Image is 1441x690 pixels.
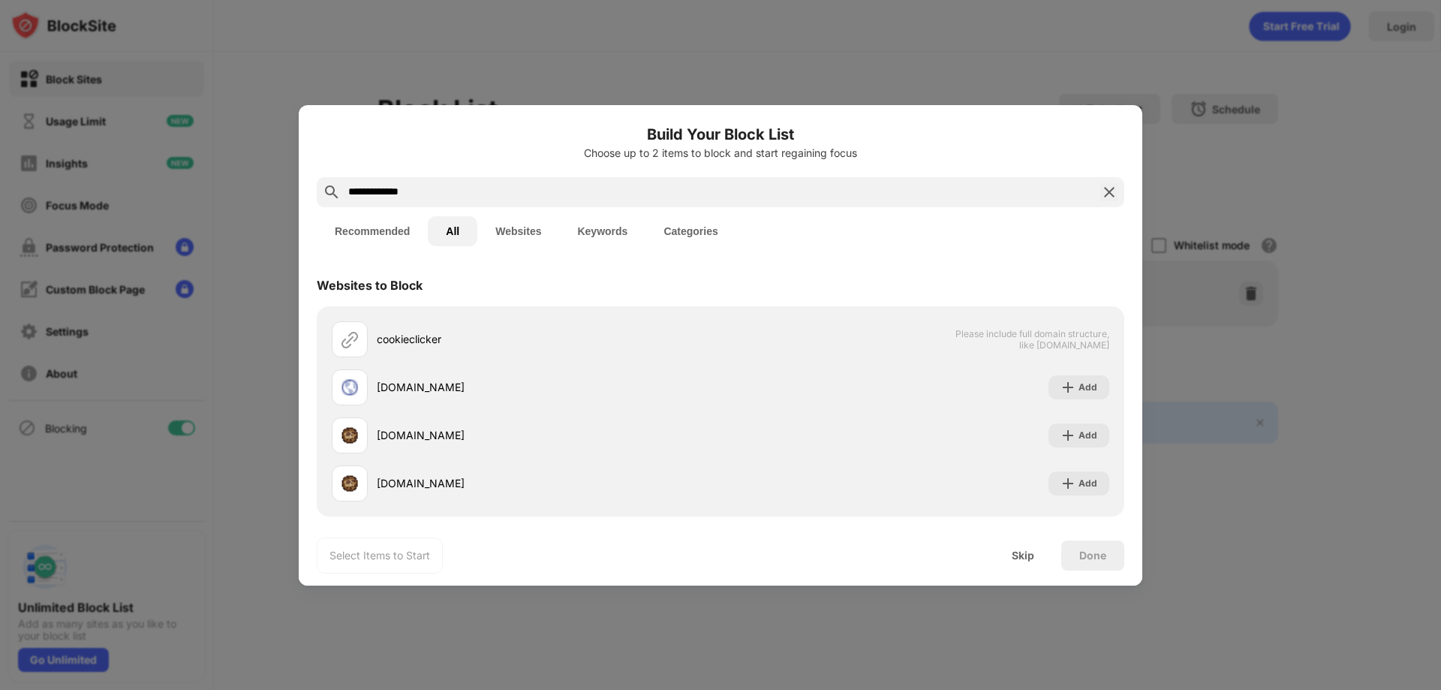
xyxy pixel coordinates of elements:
div: Choose up to 2 items to block and start regaining focus [317,147,1124,159]
div: Add [1078,428,1097,443]
div: [DOMAIN_NAME] [377,475,720,491]
img: favicons [341,475,359,493]
img: favicons [341,426,359,444]
span: Please include full domain structure, like [DOMAIN_NAME] [955,328,1109,351]
button: All [428,216,477,246]
img: search-close [1100,183,1118,201]
img: favicons [341,378,359,396]
div: Add [1078,380,1097,395]
div: Select Items to Start [329,548,430,563]
h6: Build Your Block List [317,123,1124,146]
div: [DOMAIN_NAME] [377,379,720,395]
img: url.svg [341,330,359,348]
div: Add [1078,476,1097,491]
div: cookieclicker [377,331,720,347]
div: Skip [1012,550,1034,562]
div: [DOMAIN_NAME] [377,427,720,443]
div: Done [1079,550,1106,562]
button: Keywords [559,216,645,246]
button: Websites [477,216,559,246]
div: Websites to Block [317,278,423,293]
img: search.svg [323,183,341,201]
button: Recommended [317,216,428,246]
button: Categories [645,216,736,246]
